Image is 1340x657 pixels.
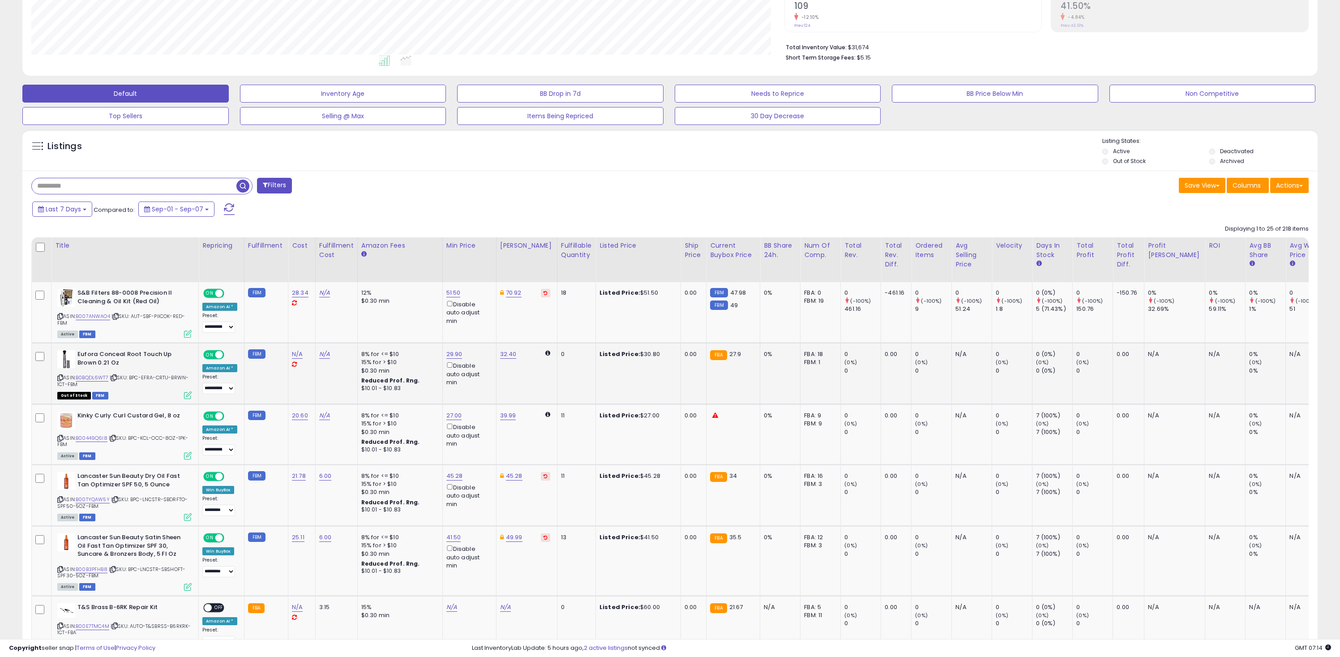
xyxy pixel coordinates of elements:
div: $45.28 [599,472,674,480]
a: B007ANWAO4 [76,313,110,320]
b: Reduced Prof. Rng. [361,377,420,384]
div: 0% [764,350,793,358]
a: 6.00 [319,472,332,481]
div: 18 [561,289,589,297]
div: Avg Selling Price [955,241,988,269]
a: 21.78 [292,472,306,481]
div: Preset: [202,435,237,455]
div: N/A [1289,350,1319,358]
small: (0%) [1249,420,1262,427]
small: (0%) [996,420,1008,427]
a: Privacy Policy [116,644,155,652]
div: 0 [844,412,881,420]
a: B00E7TMC4M [76,623,109,630]
div: 0 [1076,350,1113,358]
img: 31JR2KRGiXL._SL40_.jpg [57,472,75,490]
button: Items Being Repriced [457,107,664,125]
div: 0 [1076,412,1113,420]
button: BB Drop in 7d [457,85,664,103]
div: 0 [915,367,951,375]
div: Repricing [202,241,240,250]
div: 0 [915,488,951,496]
div: 0 [915,472,951,480]
b: Kinky Curly Curl Custard Gel, 8 oz [77,412,186,422]
div: 0% [1249,412,1285,420]
div: Title [55,241,195,250]
small: Avg BB Share. [1249,260,1254,268]
small: (0%) [1036,420,1049,427]
div: Total Rev. Diff. [885,241,908,269]
small: (-100%) [1042,297,1062,305]
small: (0%) [1249,481,1262,488]
div: Num of Comp. [804,241,837,260]
div: N/A [955,350,985,358]
span: Sep-01 - Sep-07 [152,205,203,214]
a: B00TYQAW5Y [76,496,110,503]
div: 0.00 [685,289,699,297]
div: Amazon Fees [361,241,439,250]
a: 45.28 [446,472,463,481]
a: N/A [292,350,303,359]
div: Displaying 1 to 25 of 218 items [1225,225,1309,233]
label: Out of Stock [1113,157,1146,165]
div: 11 [561,472,589,480]
div: FBA: 18 [804,350,834,358]
div: 0% [1249,289,1285,297]
div: 0 [844,472,881,480]
div: N/A [955,412,985,420]
div: 0% [1249,428,1285,436]
div: 12% [361,289,436,297]
small: Avg Win Price. [1289,260,1295,268]
span: FBM [79,452,95,460]
div: 0 [844,367,881,375]
div: FBM: 9 [804,420,834,428]
button: Selling @ Max [240,107,446,125]
h2: 109 [794,1,1042,13]
small: Amazon Fees. [361,250,367,258]
div: $10.01 - $10.83 [361,385,436,392]
a: B0BQDL6WT7 [76,374,108,382]
div: Velocity [996,241,1028,250]
div: Total Profit Diff. [1117,241,1140,269]
small: (-100%) [1255,297,1276,305]
div: 0 [844,289,881,297]
a: 6.00 [319,533,332,542]
a: B00449Q6I8 [76,434,107,442]
span: ON [204,412,215,420]
div: 1% [1249,305,1285,313]
h5: Listings [47,140,82,153]
small: (0%) [844,420,857,427]
div: 0.00 [885,472,904,480]
div: Preset: [202,374,237,394]
span: All listings currently available for purchase on Amazon [57,331,78,338]
a: N/A [319,288,330,297]
div: 0 [996,412,1032,420]
img: 31+V0iRZhwL._SL40_.jpg [57,350,75,368]
a: 39.99 [500,411,516,420]
div: 51.24 [955,305,992,313]
div: 0 [996,428,1032,436]
div: Days In Stock [1036,241,1069,260]
a: N/A [500,603,511,612]
b: Lancaster Sun Beauty Dry Oil Fast Tan Optimizer SPF 50, 5 Ounce [77,472,186,491]
div: 51 [1289,305,1326,313]
div: 0% [1209,289,1245,297]
div: FBM: 3 [804,480,834,488]
div: Fulfillment Cost [319,241,354,260]
span: ON [204,290,215,297]
button: Columns [1227,178,1269,193]
div: ASIN: [57,350,192,398]
b: Listed Price: [599,350,640,358]
div: 0% [1249,472,1285,480]
img: 31jOqbVz2xL._SL40_.jpg [57,603,75,618]
div: 0 [996,289,1032,297]
div: Cost [292,241,312,250]
small: (-100%) [1296,297,1316,305]
a: 51.50 [446,288,461,297]
b: Eufora Conceal Root Touch Up Brown 0.21 Oz [77,350,186,369]
small: (0%) [844,359,857,366]
div: 0.00 [1117,350,1137,358]
div: 0 [996,472,1032,480]
small: (0%) [1249,359,1262,366]
div: 0 [955,289,992,297]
